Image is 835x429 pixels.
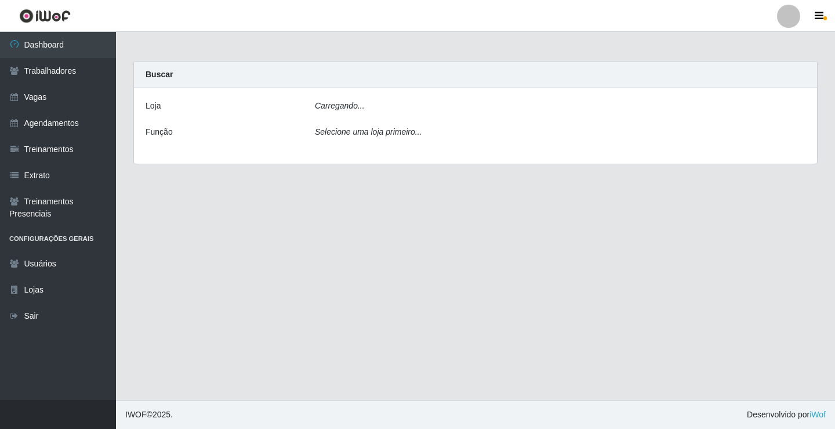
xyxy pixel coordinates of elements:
[125,410,147,419] span: IWOF
[146,70,173,79] strong: Buscar
[809,410,826,419] a: iWof
[747,409,826,421] span: Desenvolvido por
[19,9,71,23] img: CoreUI Logo
[146,100,161,112] label: Loja
[146,126,173,138] label: Função
[315,101,365,110] i: Carregando...
[125,409,173,421] span: © 2025 .
[315,127,422,136] i: Selecione uma loja primeiro...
